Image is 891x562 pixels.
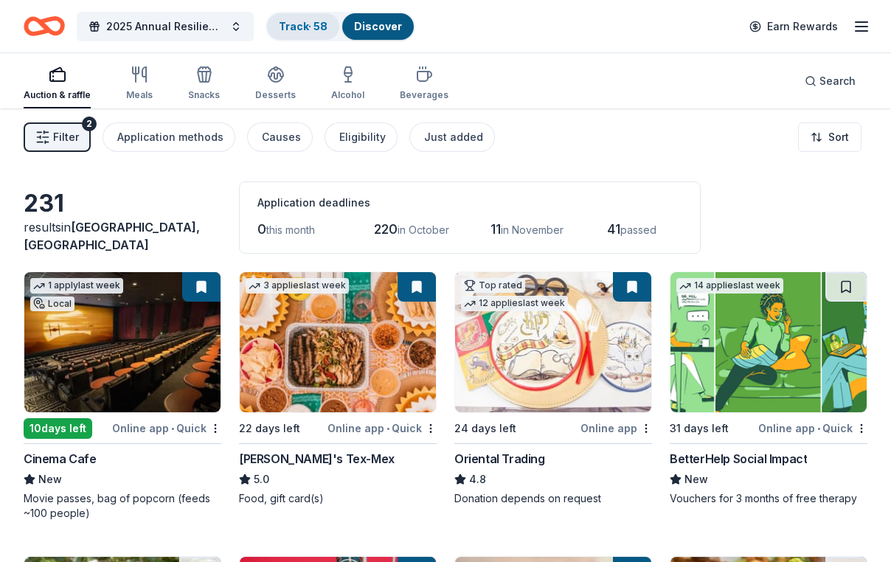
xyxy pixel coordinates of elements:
div: [PERSON_NAME]'s Tex-Mex [239,450,395,468]
span: New [38,471,62,488]
div: 3 applies last week [246,278,349,294]
button: Beverages [400,60,448,108]
span: this month [266,223,315,236]
div: Application methods [117,128,223,146]
div: Oriental Trading [454,450,545,468]
span: 11 [490,221,501,237]
span: 41 [607,221,620,237]
a: Image for Chuy's Tex-Mex3 applieslast week22 days leftOnline app•Quick[PERSON_NAME]'s Tex-Mex5.0F... [239,271,437,506]
a: Image for BetterHelp Social Impact14 applieslast week31 days leftOnline app•QuickBetterHelp Socia... [670,271,867,506]
img: Image for Oriental Trading [455,272,651,412]
span: • [817,423,820,434]
span: passed [620,223,656,236]
span: 2025 Annual Resilience Celebration [106,18,224,35]
div: Causes [262,128,301,146]
div: Movie passes, bag of popcorn (feeds ~100 people) [24,491,221,521]
span: in November [501,223,564,236]
div: 2 [82,117,97,131]
span: • [386,423,389,434]
div: Food, gift card(s) [239,491,437,506]
button: Application methods [103,122,235,152]
div: Top rated [461,278,525,293]
div: 22 days left [239,420,300,437]
span: Sort [828,128,849,146]
span: Filter [53,128,79,146]
div: Eligibility [339,128,386,146]
div: Alcohol [331,89,364,101]
span: 5.0 [254,471,269,488]
span: 4.8 [469,471,486,488]
span: New [684,471,708,488]
div: Desserts [255,89,296,101]
button: Causes [247,122,313,152]
button: 2025 Annual Resilience Celebration [77,12,254,41]
a: Earn Rewards [741,13,847,40]
span: [GEOGRAPHIC_DATA], [GEOGRAPHIC_DATA] [24,220,200,252]
button: Desserts [255,60,296,108]
div: Cinema Cafe [24,450,97,468]
button: Meals [126,60,153,108]
button: Auction & raffle [24,60,91,108]
div: 1 apply last week [30,278,123,294]
div: 24 days left [454,420,516,437]
button: Alcohol [331,60,364,108]
div: 10 days left [24,418,92,439]
div: Online app Quick [327,419,437,437]
button: Sort [798,122,861,152]
div: results [24,218,221,254]
div: BetterHelp Social Impact [670,450,807,468]
span: 220 [374,221,398,237]
button: Search [793,66,867,96]
button: Track· 58Discover [266,12,415,41]
button: Filter2 [24,122,91,152]
div: Online app [580,419,652,437]
span: • [171,423,174,434]
div: 31 days left [670,420,729,437]
div: Local [30,296,74,311]
img: Image for Cinema Cafe [24,272,221,412]
div: Online app Quick [112,419,221,437]
span: Search [819,72,856,90]
a: Home [24,9,65,44]
span: in October [398,223,449,236]
div: Just added [424,128,483,146]
div: Auction & raffle [24,89,91,101]
img: Image for BetterHelp Social Impact [670,272,867,412]
div: Online app Quick [758,419,867,437]
div: Meals [126,89,153,101]
button: Snacks [188,60,220,108]
button: Just added [409,122,495,152]
span: 0 [257,221,266,237]
div: 231 [24,189,221,218]
a: Image for Oriental TradingTop rated12 applieslast week24 days leftOnline appOriental Trading4.8Do... [454,271,652,506]
div: Donation depends on request [454,491,652,506]
img: Image for Chuy's Tex-Mex [240,272,436,412]
a: Discover [354,20,402,32]
div: Vouchers for 3 months of free therapy [670,491,867,506]
div: 12 applies last week [461,296,568,311]
a: Image for Cinema Cafe1 applylast weekLocal10days leftOnline app•QuickCinema CafeNewMovie passes, ... [24,271,221,521]
div: Snacks [188,89,220,101]
div: 14 applies last week [676,278,783,294]
a: Track· 58 [279,20,327,32]
span: in [24,220,200,252]
button: Eligibility [325,122,398,152]
div: Beverages [400,89,448,101]
div: Application deadlines [257,194,682,212]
